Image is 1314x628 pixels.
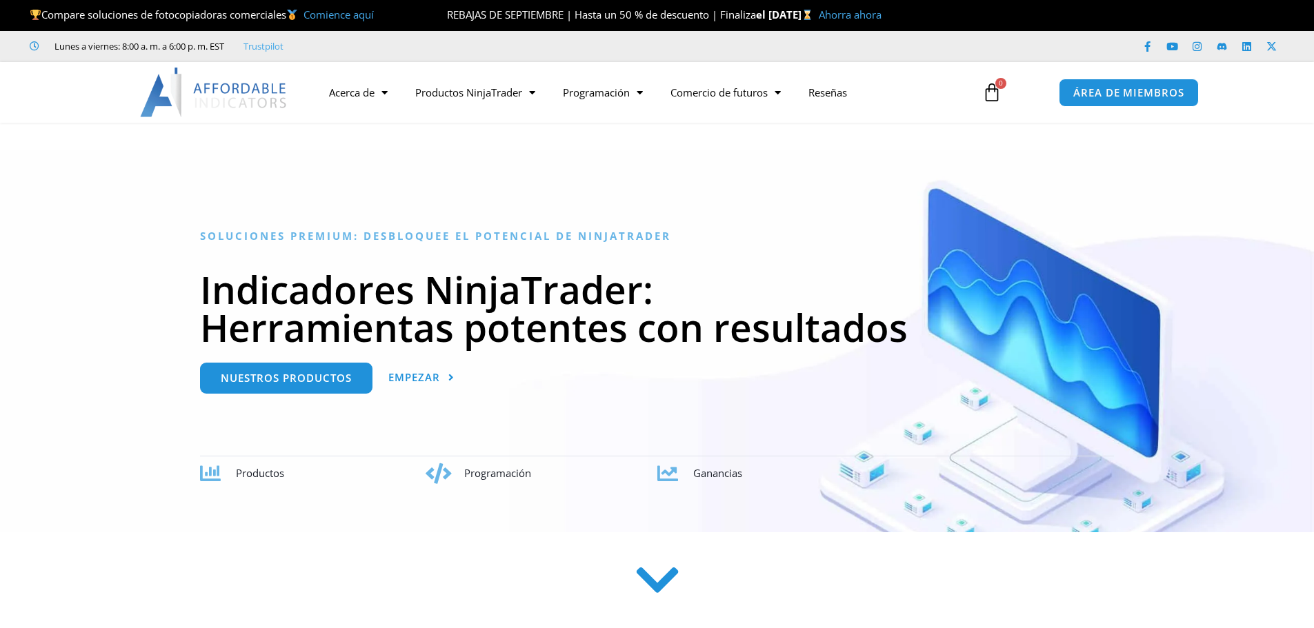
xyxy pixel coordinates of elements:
[303,8,374,21] a: Comience aquí
[795,77,861,108] a: Reseñas
[962,72,1022,112] a: 0
[1059,79,1198,107] a: ÁREA DE MIEMBROS
[1073,85,1184,99] font: ÁREA DE MIEMBROS
[200,363,372,394] a: Nuestros productos
[464,466,531,480] font: Programación
[802,10,813,20] img: ⌛
[315,77,401,108] a: Acerca de
[200,263,653,315] font: Indicadores NinjaTrader:
[200,301,908,353] font: Herramientas potentes con resultados
[808,85,847,99] font: Reseñas
[243,40,283,52] font: Trustpilot
[670,85,768,99] font: Comercio de futuros
[388,363,455,394] a: Empezar
[447,8,756,21] font: REBAJAS DE SEPTIEMBRE | Hasta un 50 % de descuento | Finaliza
[693,466,742,480] font: Ganancias
[236,466,284,480] font: Productos
[287,10,297,20] img: 🥇
[54,40,224,52] font: Lunes a viernes: 8:00 a. m. a 6:00 p. m. EST
[563,85,630,99] font: Programación
[200,229,671,243] font: Soluciones Premium: Desbloquee el potencial de NinjaTrader
[41,8,303,21] font: Compare soluciones de fotocopiadoras comerciales
[315,77,966,108] nav: Menú
[140,68,288,117] img: LogoAI | Indicadores asequibles – NinjaTrader
[388,370,440,384] font: Empezar
[415,85,522,99] font: Productos NinjaTrader
[401,77,549,108] a: Productos NinjaTrader
[243,38,283,54] a: Trustpilot
[657,77,795,108] a: Comercio de futuros
[756,8,816,21] font: el [DATE]
[221,371,352,385] font: Nuestros productos
[819,8,882,21] a: Ahorra ahora
[30,10,41,20] img: 🏆
[549,77,657,108] a: Programación
[999,78,1003,88] font: 0
[329,85,375,99] font: Acerca de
